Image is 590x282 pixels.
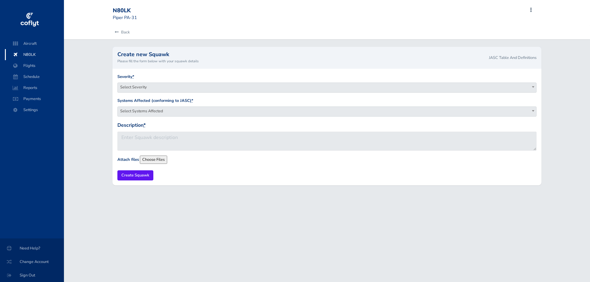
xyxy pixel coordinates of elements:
span: Settings [11,104,58,115]
input: Create Squawk [117,170,153,180]
abbr: required [132,74,134,79]
label: Systems Affected (conforming to JASC) [117,98,193,104]
span: Aircraft [11,38,58,49]
h2: Create new Squawk [117,52,489,57]
label: Severity [117,74,134,80]
small: Please fill the form below with your squawk details [117,58,489,64]
span: Select Systems Affected [118,107,537,115]
div: N80LK [113,7,157,14]
span: Select Severity [117,83,537,93]
label: Attach files [117,156,139,163]
a: Back [113,25,130,39]
span: Need Help? [7,243,57,254]
span: N80LK [11,49,58,60]
a: JASC Table And Definitions [489,55,537,60]
span: Flights [11,60,58,71]
span: Select Severity [118,83,537,91]
label: Description [117,122,146,129]
span: Change Account [7,256,57,267]
span: Sign Out [7,270,57,281]
span: Select Systems Affected [117,106,537,117]
abbr: required [191,98,193,103]
span: Reports [11,82,58,93]
small: Piper PA-31 [113,14,137,21]
abbr: required [144,122,146,129]
span: Payments [11,93,58,104]
img: coflyt logo [19,11,40,29]
span: Schedule [11,71,58,82]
